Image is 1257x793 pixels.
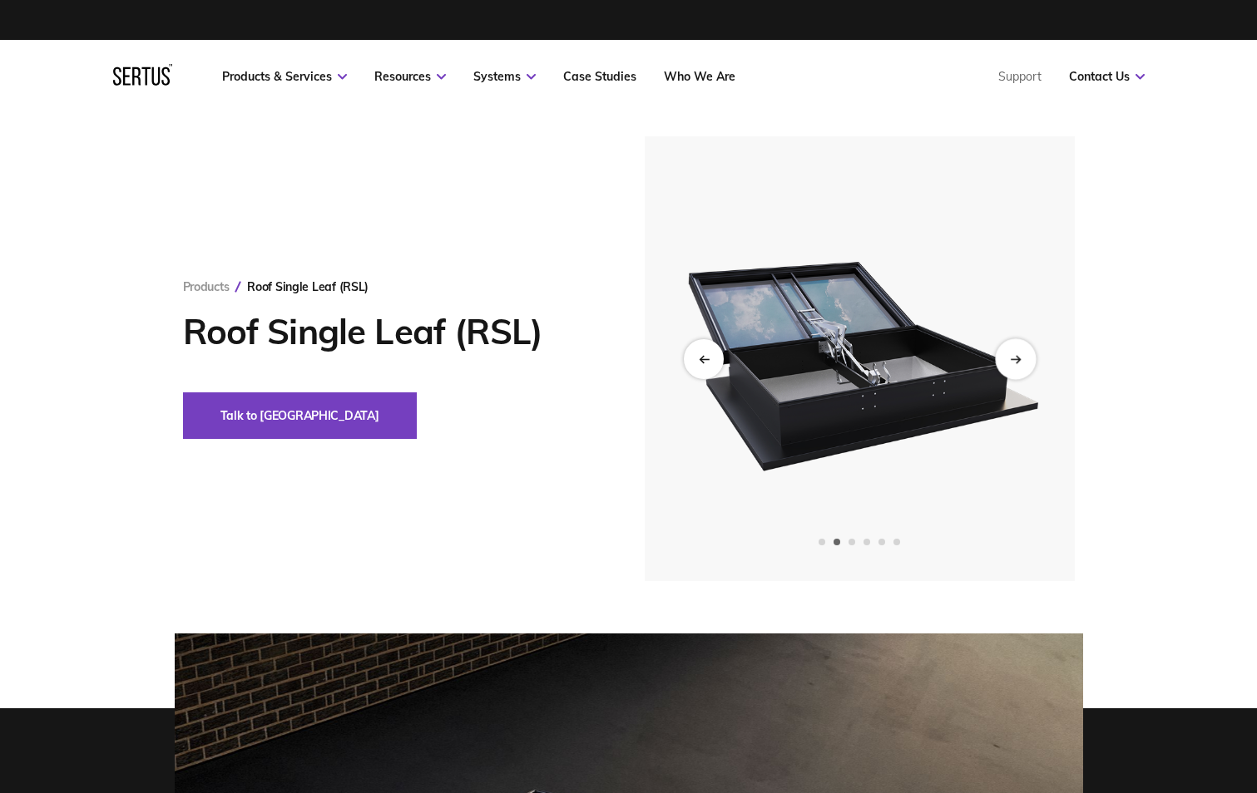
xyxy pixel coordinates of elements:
a: Who We Are [664,69,735,84]
span: Go to slide 5 [878,539,885,545]
span: Go to slide 4 [864,539,870,545]
a: Resources [374,69,446,84]
h1: Roof Single Leaf (RSL) [183,311,595,352]
a: Products [183,279,230,294]
a: Case Studies [563,69,636,84]
span: Go to slide 6 [893,539,900,545]
iframe: Chat Widget [958,600,1257,793]
a: Contact Us [1069,69,1145,84]
a: Products & Services [222,69,347,84]
a: Support [998,69,1042,84]
div: Next slide [995,338,1036,379]
span: Go to slide 3 [849,539,855,545]
span: Go to slide 1 [819,539,825,545]
a: Systems [473,69,536,84]
button: Talk to [GEOGRAPHIC_DATA] [183,392,417,439]
div: Previous slide [684,339,724,379]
